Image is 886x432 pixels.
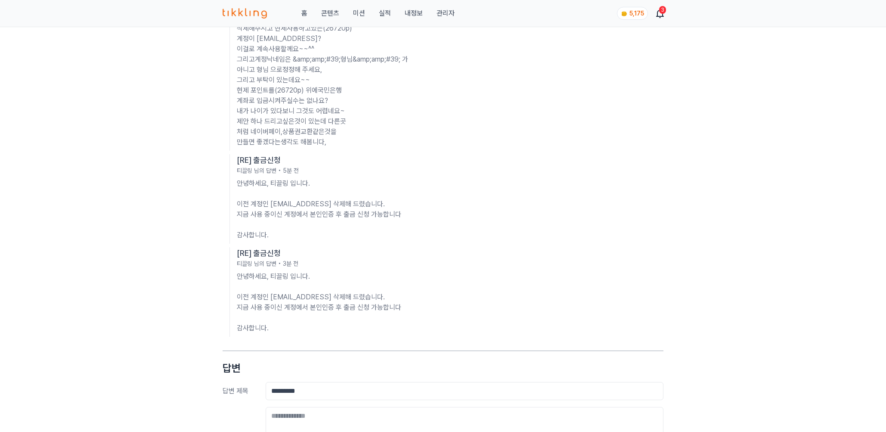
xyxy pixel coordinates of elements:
a: 홈 [301,8,307,19]
p: 안녕하세요, 티끌링 입니다. 이전 계정인 [EMAIL_ADDRESS] 삭제해 드렸습니다. 지금 사용 중이신 계정에서 본인인증 후 출금 신청 가능합니다 감사합니다. [237,178,663,240]
a: 콘텐츠 [321,8,339,19]
img: coin [621,10,628,17]
div: 3 [659,6,666,14]
img: 티끌링 [223,8,267,19]
button: 미션 [353,8,365,19]
h2: 답변 [223,361,663,375]
a: 내정보 [405,8,423,19]
a: 실적 [379,8,391,19]
p: 안녕하세요, 티끌링 입니다. 이전 계정인 [EMAIL_ADDRESS] 삭제해 드렸습니다. 지금 사용 중이신 계정에서 본인인증 후 출금 신청 가능합니다 감사합니다. [237,271,663,333]
p: 티끌링 님의 답변 • 5분 전 [237,166,663,175]
p: 확인 감사합니다, 처음에가입된(312p)[EMAIL_ADDRESS] 삭제해주시고 현제사용하고있는(26720p) 계정이 [EMAIL_ADDRESS]? 이걸로 계속사용할께요~~^... [237,3,663,147]
p: 답변 제목 [223,386,266,396]
h3: [RE] 출금신청 [237,154,663,166]
a: 관리자 [437,8,455,19]
a: coin 5,175 [617,7,646,20]
a: 3 [657,8,663,19]
p: 티끌링 님의 답변 • 3분 전 [237,259,663,268]
span: 5,175 [629,10,644,17]
h3: [RE] 출금신청 [237,247,663,259]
